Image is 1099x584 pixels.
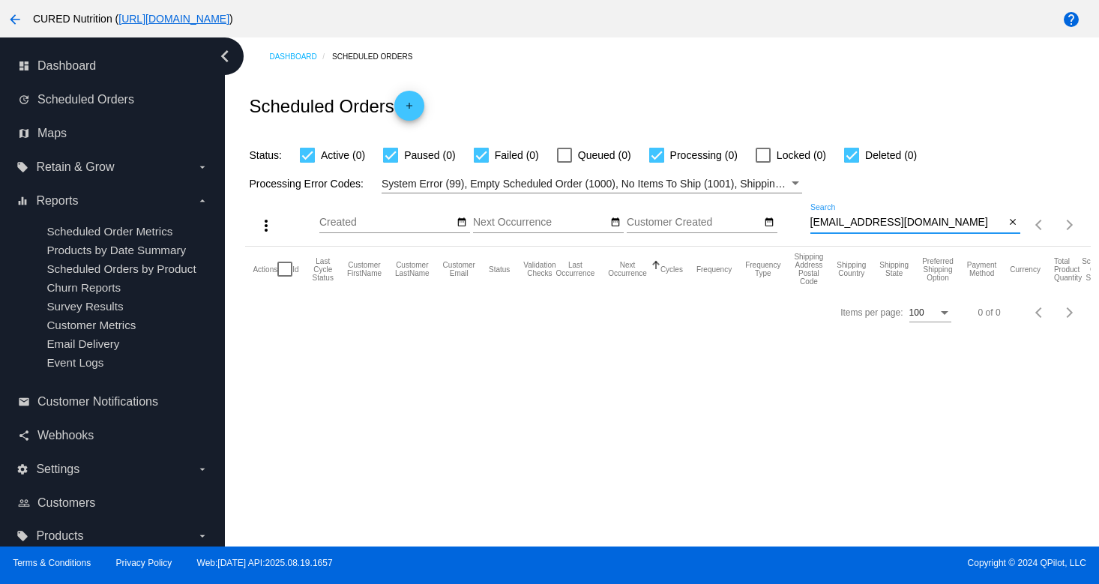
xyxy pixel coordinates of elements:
span: Maps [37,127,67,140]
span: Reports [36,194,78,208]
mat-header-cell: Actions [253,247,277,292]
span: Active (0) [321,146,365,164]
div: 0 of 0 [978,307,1001,318]
mat-icon: more_vert [257,217,275,235]
span: Processing Error Codes: [249,178,364,190]
a: email Customer Notifications [18,390,208,414]
i: people_outline [18,497,30,509]
button: Change sorting for ShippingCountry [837,261,866,277]
span: CURED Nutrition ( ) [33,13,233,25]
mat-select: Filter by Processing Error Codes [382,175,802,193]
button: Change sorting for PreferredShippingOption [922,257,954,282]
span: Paused (0) [404,146,455,164]
i: email [18,396,30,408]
mat-header-cell: Validation Checks [523,247,555,292]
a: Email Delivery [46,337,119,350]
mat-select: Items per page: [909,308,951,319]
a: update Scheduled Orders [18,88,208,112]
button: Change sorting for NextOccurrenceUtc [608,261,647,277]
a: Customer Metrics [46,319,136,331]
a: Event Logs [46,356,103,369]
button: Previous page [1025,210,1055,240]
a: Scheduled Orders by Product [46,262,196,275]
i: dashboard [18,60,30,72]
i: map [18,127,30,139]
a: Terms & Conditions [13,558,91,568]
i: chevron_left [213,44,237,68]
button: Change sorting for ShippingPostcode [794,253,823,286]
span: Retain & Grow [36,160,114,174]
a: Products by Date Summary [46,244,186,256]
mat-icon: date_range [764,217,774,229]
span: Failed (0) [495,146,539,164]
a: [URL][DOMAIN_NAME] [118,13,229,25]
a: dashboard Dashboard [18,54,208,78]
input: Next Occurrence [473,217,608,229]
a: Privacy Policy [116,558,172,568]
div: Items per page: [840,307,903,318]
span: Settings [36,463,79,476]
a: Scheduled Orders [332,45,426,68]
span: Scheduled Order Metrics [46,225,172,238]
a: Churn Reports [46,281,121,294]
i: arrow_drop_down [196,195,208,207]
a: people_outline Customers [18,491,208,515]
span: Deleted (0) [865,146,917,164]
span: Copyright © 2024 QPilot, LLC [562,558,1086,568]
i: share [18,430,30,442]
button: Change sorting for CustomerLastName [395,261,430,277]
button: Change sorting for ShippingState [879,261,909,277]
button: Change sorting for CustomerFirstName [347,261,382,277]
button: Change sorting for CustomerEmail [443,261,475,277]
span: Locked (0) [777,146,826,164]
input: Created [319,217,454,229]
button: Change sorting for LastOccurrenceUtc [556,261,595,277]
a: map Maps [18,121,208,145]
button: Clear [1005,215,1020,231]
span: Webhooks [37,429,94,442]
button: Next page [1055,210,1085,240]
span: Queued (0) [578,146,631,164]
h2: Scheduled Orders [249,91,424,121]
span: Dashboard [37,59,96,73]
mat-header-cell: Total Product Quantity [1054,247,1082,292]
a: Survey Results [46,300,123,313]
span: 100 [909,307,924,318]
span: Scheduled Orders [37,93,134,106]
i: equalizer [16,195,28,207]
a: share Webhooks [18,424,208,448]
mat-icon: date_range [610,217,621,229]
button: Change sorting for Status [489,265,510,274]
mat-icon: help [1062,10,1080,28]
i: arrow_drop_down [196,463,208,475]
button: Change sorting for Frequency [696,265,732,274]
span: Customer Notifications [37,395,158,409]
i: arrow_drop_down [196,161,208,173]
button: Change sorting for FrequencyType [745,261,780,277]
mat-icon: date_range [457,217,467,229]
i: local_offer [16,530,28,542]
mat-icon: arrow_back [6,10,24,28]
button: Change sorting for PaymentMethod.Type [967,261,996,277]
i: update [18,94,30,106]
i: settings [16,463,28,475]
input: Customer Created [627,217,762,229]
button: Change sorting for Id [292,265,298,274]
button: Next page [1055,298,1085,328]
span: Status: [249,149,282,161]
mat-icon: close [1008,217,1018,229]
span: Customers [37,496,95,510]
mat-icon: add [400,100,418,118]
button: Change sorting for CurrencyIso [1010,265,1041,274]
a: Web:[DATE] API:2025.08.19.1657 [197,558,333,568]
button: Change sorting for LastProcessingCycleId [313,257,334,282]
input: Search [810,217,1005,229]
a: Dashboard [269,45,332,68]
